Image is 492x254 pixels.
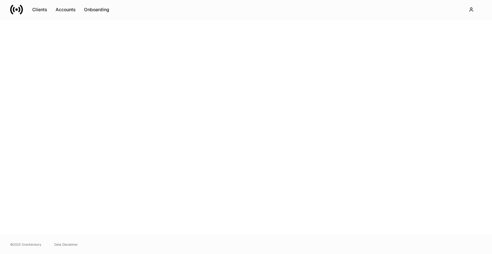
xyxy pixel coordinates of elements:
[28,4,51,15] button: Clients
[10,242,42,247] span: © 2025 OneAdvisory
[80,4,113,15] button: Onboarding
[56,7,76,12] div: Accounts
[32,7,47,12] div: Clients
[84,7,109,12] div: Onboarding
[51,4,80,15] button: Accounts
[54,242,78,247] a: Data Disclaimer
